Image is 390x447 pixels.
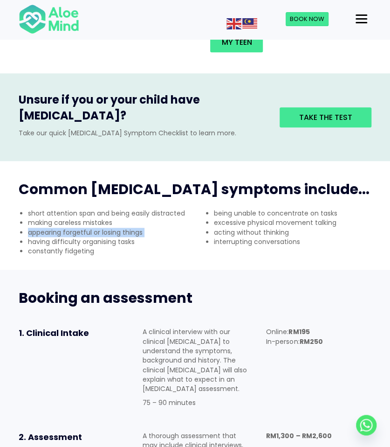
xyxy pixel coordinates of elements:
[19,128,266,138] p: Take our quick [MEDICAL_DATA] Symptom Checklist to learn more.
[214,228,381,237] li: acting without thinking
[356,415,376,435] a: Whatsapp
[28,218,195,227] li: making careless mistakes
[214,237,381,246] li: interrupting conversations
[299,336,322,346] strong: RM250
[28,246,195,256] li: constantly fidgeting
[28,237,195,246] li: having difficulty organising tasks
[19,288,192,308] span: Booking an assessment
[143,398,248,407] p: 75 – 90 minutes
[299,112,352,123] span: Take the test
[242,19,258,28] a: Malay
[266,431,331,440] strong: RM1,300 – RM2,600
[28,209,195,218] li: short attention span and being easily distracted
[290,14,324,23] span: Book Now
[19,92,266,128] h3: Unsure if you or your child have [MEDICAL_DATA]?
[288,327,309,336] strong: RM195
[19,431,82,442] span: 2. Assessment
[226,18,241,29] img: en
[266,327,371,346] p: Online: In-person:
[19,179,369,199] span: Common [MEDICAL_DATA] symptoms include...
[143,327,248,393] p: A clinical interview with our clinical [MEDICAL_DATA] to understand the symptoms, background and ...
[352,11,371,27] button: Menu
[214,218,381,227] li: excessive physical movement talking
[226,19,242,28] a: English
[19,327,89,338] span: 1. Clinical Intake
[28,228,195,237] li: appearing forgetful or losing things
[280,107,371,127] a: Take the test
[214,209,381,218] li: being unable to concentrate on tasks
[19,4,79,35] img: Aloe mind Logo
[286,12,328,26] a: Book Now
[210,32,263,52] a: My teen
[242,18,257,29] img: ms
[221,37,252,48] span: My teen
